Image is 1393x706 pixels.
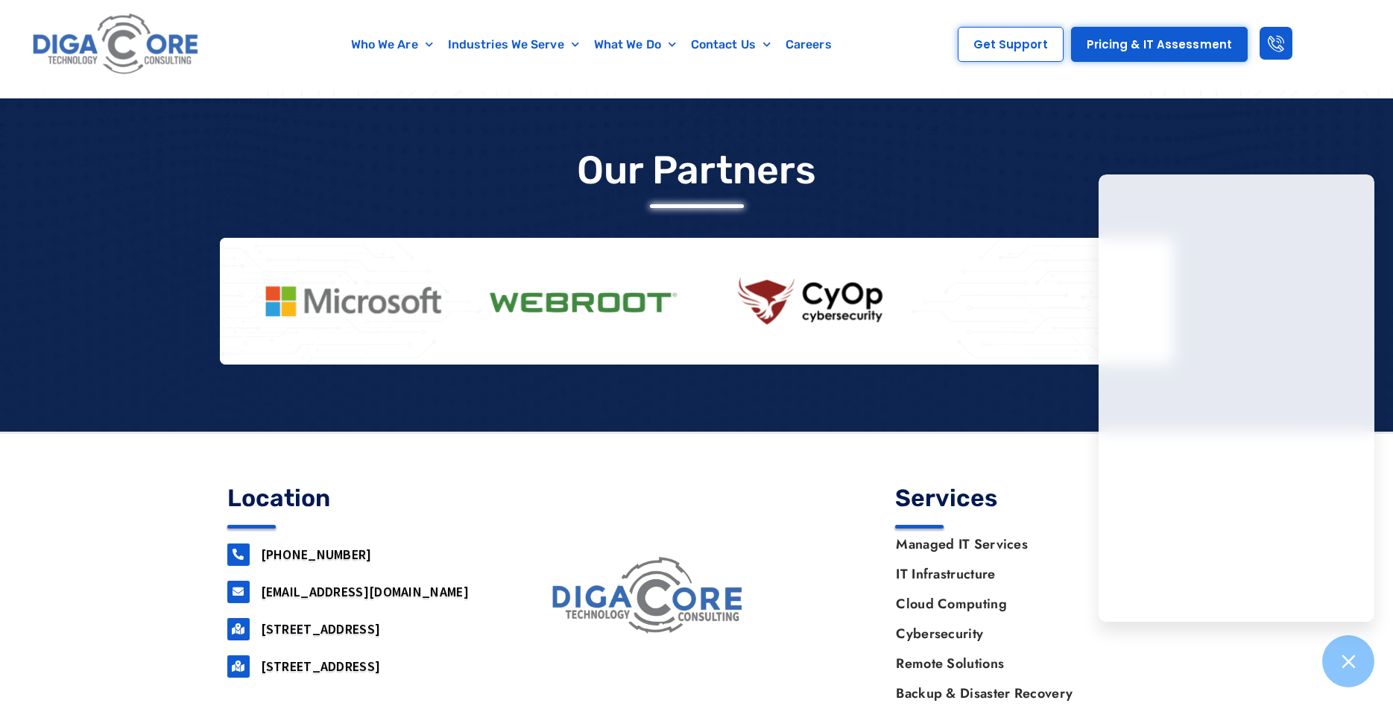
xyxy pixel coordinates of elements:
a: [STREET_ADDRESS] [261,620,381,637]
nav: Menu [274,28,908,62]
a: Who We Are [344,28,440,62]
img: Digacore logo 1 [28,7,204,82]
img: CyOp Cybersecurity [713,264,912,338]
iframe: Chatgenie Messenger [1099,174,1374,622]
a: Cloud Computing [881,589,1166,619]
a: What We Do [587,28,683,62]
a: Contact Us [683,28,778,62]
span: Pricing & IT Assessment [1087,39,1232,50]
a: [STREET_ADDRESS] [261,658,381,675]
a: Careers [778,28,839,62]
a: 160 airport road, Suite 201, Lakewood, NJ, 08701 [227,618,250,640]
a: Cybersecurity [881,619,1166,649]
h4: Location [227,486,499,510]
a: [EMAIL_ADDRESS][DOMAIN_NAME] [261,583,469,600]
img: Microsoft Logo [253,277,453,327]
a: support@digacore.com [227,581,250,603]
a: Pricing & IT Assessment [1071,27,1248,62]
a: IT Infrastructure [881,559,1166,589]
p: Our Partners [577,147,816,193]
h4: Services [895,486,1166,510]
a: 2917 Penn Forest Blvd, Roanoke, VA 24018 [227,655,250,678]
img: Acronis Logo [942,277,1142,326]
a: Get Support [958,27,1064,62]
img: webroot logo [483,277,683,326]
a: Remote Solutions [881,649,1166,678]
span: Get Support [973,39,1048,50]
a: Industries We Serve [440,28,587,62]
a: Managed IT Services [881,529,1166,559]
a: [PHONE_NUMBER] [261,546,372,563]
img: digacore logo [546,552,751,643]
a: 732-646-5725 [227,543,250,566]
